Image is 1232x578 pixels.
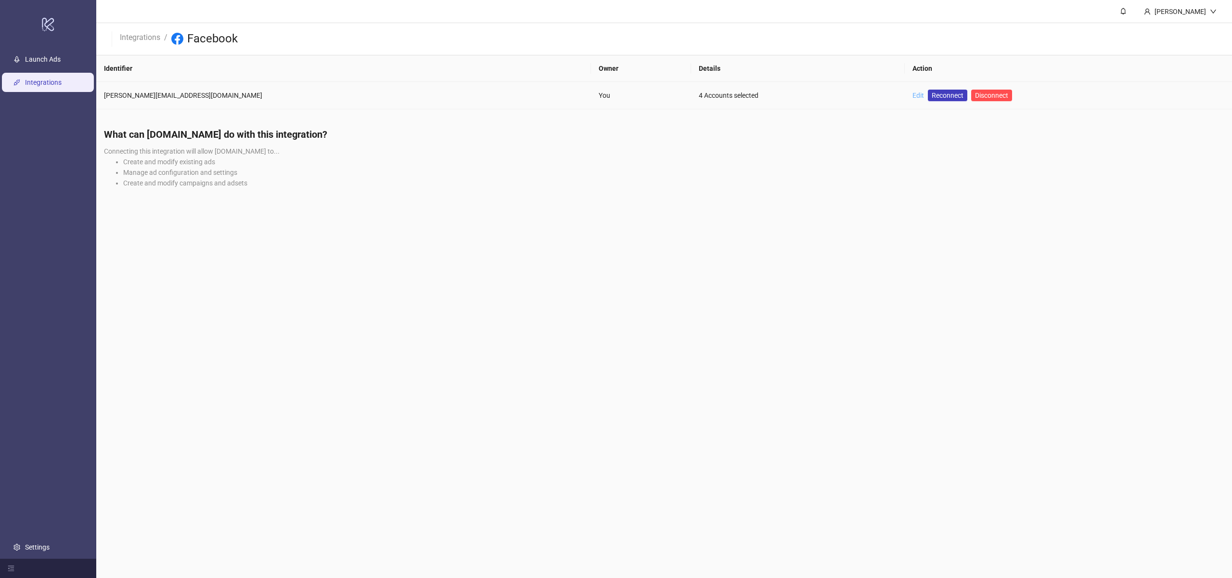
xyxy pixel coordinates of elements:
[8,565,14,572] span: menu-fold
[912,92,924,99] a: Edit
[1120,8,1127,14] span: bell
[691,55,905,82] th: Details
[1210,8,1217,15] span: down
[599,90,683,101] div: You
[928,90,967,101] a: Reconnect
[96,55,591,82] th: Identifier
[932,90,963,101] span: Reconnect
[25,79,62,86] a: Integrations
[104,147,280,155] span: Connecting this integration will allow [DOMAIN_NAME] to...
[187,31,238,47] h3: Facebook
[25,543,50,551] a: Settings
[123,157,1224,167] li: Create and modify existing ads
[699,90,897,101] div: 4 Accounts selected
[104,128,1224,141] h4: What can [DOMAIN_NAME] do with this integration?
[975,92,1008,99] span: Disconnect
[123,178,1224,188] li: Create and modify campaigns and adsets
[1151,6,1210,17] div: [PERSON_NAME]
[591,55,691,82] th: Owner
[971,90,1012,101] button: Disconnect
[164,31,167,47] li: /
[123,167,1224,178] li: Manage ad configuration and settings
[905,55,1232,82] th: Action
[104,90,583,101] div: [PERSON_NAME][EMAIL_ADDRESS][DOMAIN_NAME]
[25,55,61,63] a: Launch Ads
[118,31,162,42] a: Integrations
[1144,8,1151,15] span: user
